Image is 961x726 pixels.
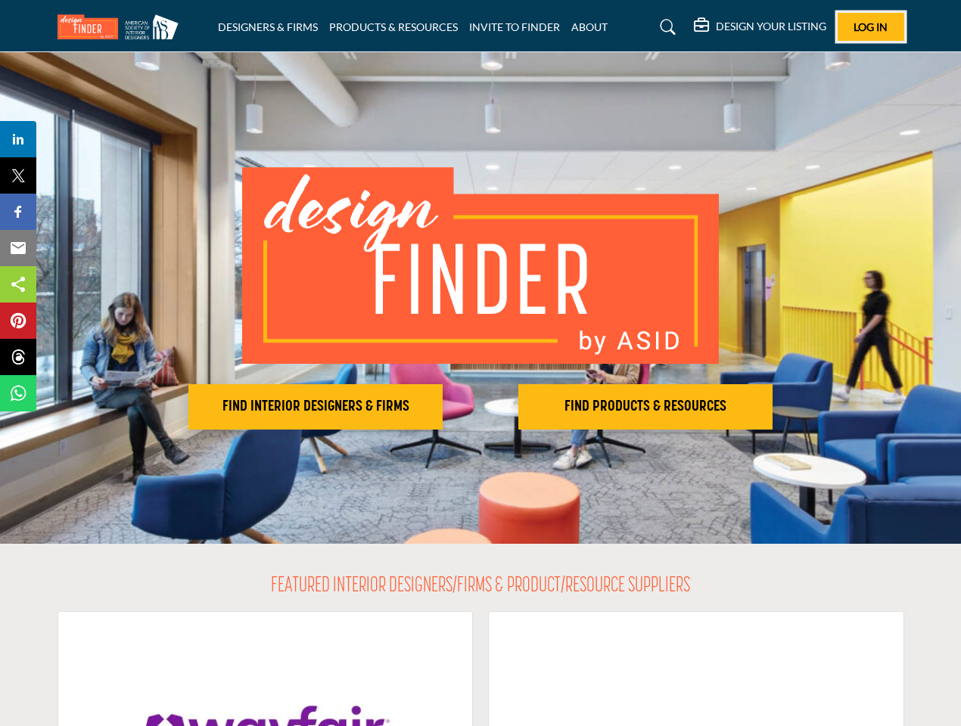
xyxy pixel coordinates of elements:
div: DESIGN YOUR LISTING [694,18,826,36]
a: DESIGNERS & FIRMS [218,20,318,33]
span: Log In [854,20,888,33]
button: Log In [838,13,904,41]
button: FIND PRODUCTS & RESOURCES [518,384,773,430]
a: Search [645,15,686,39]
button: FIND INTERIOR DESIGNERS & FIRMS [188,384,443,430]
a: INVITE TO FINDER [469,20,560,33]
h2: FIND INTERIOR DESIGNERS & FIRMS [193,398,438,416]
img: Site Logo [58,14,186,39]
img: image [242,167,719,364]
h2: FIND PRODUCTS & RESOURCES [523,398,768,416]
h5: DESIGN YOUR LISTING [716,20,826,33]
h2: FEATURED INTERIOR DESIGNERS/FIRMS & PRODUCT/RESOURCE SUPPLIERS [271,574,690,600]
a: PRODUCTS & RESOURCES [329,20,458,33]
a: ABOUT [571,20,608,33]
